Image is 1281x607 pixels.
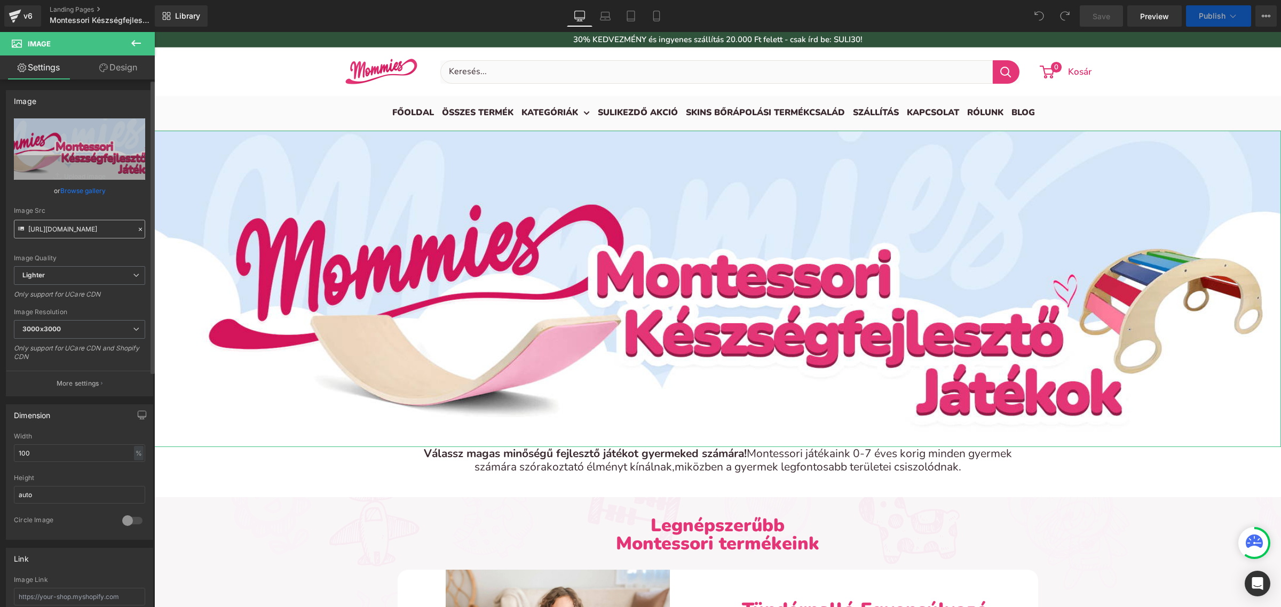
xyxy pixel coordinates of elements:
[1127,5,1182,27] a: Preview
[14,308,145,316] div: Image Resolution
[28,39,51,48] span: Image
[644,5,669,27] a: Mobile
[444,73,524,89] a: Sulikezdő Akció
[14,405,51,420] div: Dimension
[21,9,35,23] div: v6
[22,271,45,279] b: Lighter
[238,73,280,89] a: Főoldal
[1199,12,1225,20] span: Publish
[592,5,618,27] a: Laptop
[14,444,145,462] input: auto
[251,484,876,521] p: Legnépszerűbb Montessori termékeink
[320,414,858,442] span: Montessori játékaink 0-7 éves korig minden gyermek számára szórakoztató élményt kínálnak,
[155,5,208,27] a: New Library
[896,29,907,40] span: 0
[1140,11,1169,22] span: Preview
[14,185,145,196] div: or
[14,254,145,262] div: Image Quality
[520,427,807,442] span: miközben a gyermek legfontosabb területei csiszolódnak.
[14,474,145,482] div: Height
[857,73,881,89] a: Blog
[286,28,839,52] input: Keresés...
[175,11,200,21] span: Library
[618,5,644,27] a: Tablet
[57,379,99,388] p: More settings
[1093,11,1110,22] span: Save
[1255,5,1277,27] button: More
[14,207,145,214] div: Image Src
[4,5,41,27] a: v6
[1186,5,1251,27] button: Publish
[14,220,145,238] input: Link
[14,91,36,106] div: Image
[14,588,145,605] input: https://your-shop.myshopify.com
[1029,5,1050,27] button: Undo
[813,73,849,89] a: Rólunk
[699,73,745,89] a: Szállítás
[532,73,691,89] a: Skins Bőrápolási Termékcsalád
[753,73,805,89] a: Kapcsolat
[60,181,106,200] a: Browse gallery
[288,73,359,89] a: Összes Termék
[588,570,860,604] a: Tündérpalló Egyensúlyozó Montessori hinta
[270,414,592,429] strong: Válassz magas minőségű fejlesztő játékot gyermeked számára!
[50,16,152,25] span: Montessori Készségfejlesztő Játékok
[134,446,144,460] div: %
[80,55,157,79] a: Design
[22,325,61,333] b: 3000x3000
[1054,5,1076,27] button: Redo
[839,28,865,52] button: Keresés
[14,576,145,584] div: Image Link
[14,344,145,368] div: Only support for UCare CDN and Shopify CDN
[190,26,265,53] img: Mommies.hu
[14,486,145,504] input: auto
[914,34,937,46] span: Kosár
[1245,571,1270,596] div: Open Intercom Messenger
[14,516,112,527] div: Circle Image
[367,73,436,89] a: Kategóriák
[14,433,145,440] div: Width
[887,31,937,49] a: 0 Kosár
[14,548,29,563] div: Link
[6,371,153,396] button: More settings
[14,290,145,306] div: Only support for UCare CDN
[567,5,592,27] a: Desktop
[50,5,172,14] a: Landing Pages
